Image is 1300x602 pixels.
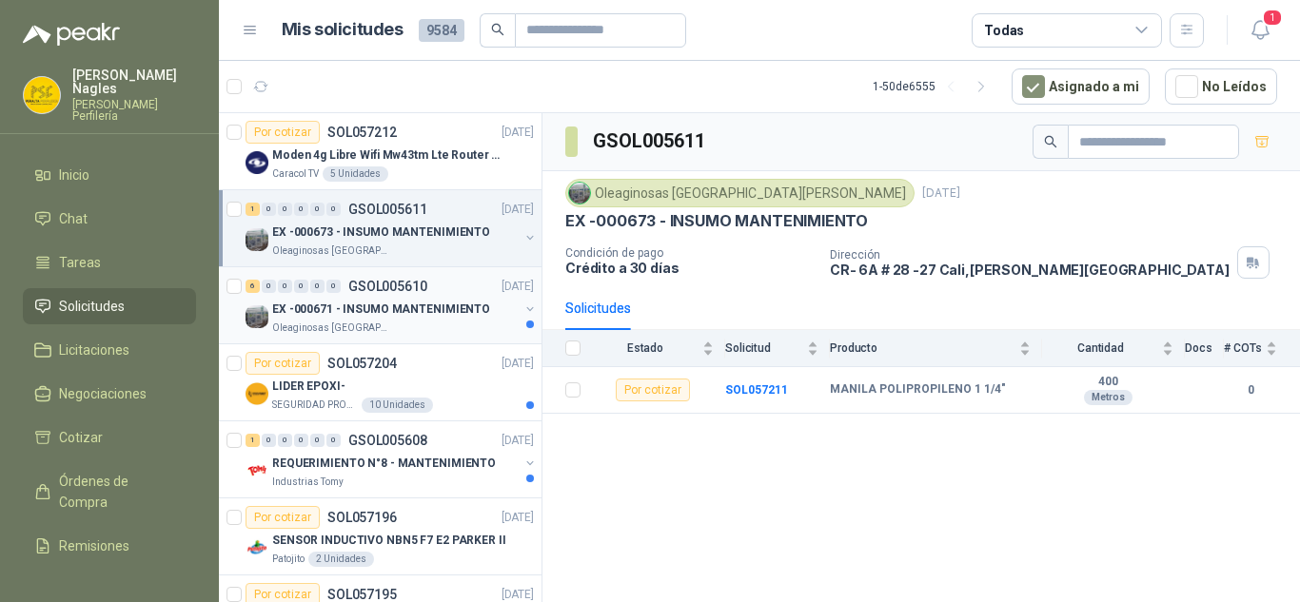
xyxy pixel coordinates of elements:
[272,552,305,567] p: Patojito
[246,228,268,251] img: Company Logo
[272,475,344,490] p: Industrias Tomy
[23,419,196,456] a: Cotizar
[348,434,427,447] p: GSOL005608
[219,113,542,190] a: Por cotizarSOL057212[DATE] Company LogoModen 4g Libre Wifi Mw43tm Lte Router Móvil Internet 5ghz ...
[272,301,490,319] p: EX -000671 - INSUMO MANTENIMIENTO
[278,434,292,447] div: 0
[326,203,341,216] div: 0
[725,341,803,355] span: Solicitud
[502,278,534,296] p: [DATE]
[327,588,397,601] p: SOL057195
[272,166,319,182] p: Caracol TV
[282,16,404,44] h1: Mis solicitudes
[262,434,276,447] div: 0
[59,471,178,513] span: Órdenes de Compra
[262,203,276,216] div: 0
[922,184,960,203] p: [DATE]
[565,211,868,231] p: EX -000673 - INSUMO MANTENIMIENTO
[278,280,292,293] div: 0
[59,340,129,360] span: Licitaciones
[72,99,196,122] p: [PERSON_NAME] Perfilería
[1224,330,1300,367] th: # COTs
[593,126,708,156] h3: GSOL005611
[830,382,1006,398] b: MANILA POLIPROPILENO 1 1/4"
[310,434,325,447] div: 0
[246,305,268,328] img: Company Logo
[294,203,308,216] div: 0
[502,355,534,373] p: [DATE]
[272,455,496,473] p: REQUERIMIENTO N°8 - MANTENIMIENTO
[59,208,88,229] span: Chat
[272,223,490,242] p: EX -000673 - INSUMO MANTENIMIENTO
[23,244,196,281] a: Tareas
[23,528,196,564] a: Remisiones
[246,151,268,174] img: Company Logo
[1165,68,1277,105] button: No Leídos
[1042,330,1185,367] th: Cantidad
[1012,68,1150,105] button: Asignado a mi
[565,246,815,260] p: Condición de pago
[502,124,534,142] p: [DATE]
[502,201,534,219] p: [DATE]
[725,383,788,397] b: SOL057211
[565,260,815,276] p: Crédito a 30 días
[246,203,260,216] div: 1
[725,330,830,367] th: Solicitud
[1084,390,1133,405] div: Metros
[23,23,120,46] img: Logo peakr
[419,19,464,42] span: 9584
[219,498,542,575] a: Por cotizarSOL057196[DATE] Company LogoSENSOR INDUCTIVO NBN5 F7 E2 PARKER IIPatojito2 Unidades
[272,146,509,165] p: Moden 4g Libre Wifi Mw43tm Lte Router Móvil Internet 5ghz ALCATEL DESBLOQUEADO
[1042,375,1173,390] b: 400
[59,252,101,273] span: Tareas
[502,432,534,450] p: [DATE]
[246,429,538,490] a: 1 0 0 0 0 0 GSOL005608[DATE] Company LogoREQUERIMIENTO N°8 - MANTENIMIENTOIndustrias Tomy
[246,352,320,375] div: Por cotizar
[246,536,268,559] img: Company Logo
[830,262,1230,278] p: CR- 6A # 28 -27 Cali , [PERSON_NAME][GEOGRAPHIC_DATA]
[278,203,292,216] div: 0
[565,179,915,207] div: Oleaginosas [GEOGRAPHIC_DATA][PERSON_NAME]
[326,434,341,447] div: 0
[1243,13,1277,48] button: 1
[246,382,268,405] img: Company Logo
[1042,341,1158,355] span: Cantidad
[310,280,325,293] div: 0
[616,379,690,401] div: Por cotizar
[592,341,699,355] span: Estado
[592,330,725,367] th: Estado
[873,71,996,102] div: 1 - 50 de 6555
[246,434,260,447] div: 1
[246,198,538,259] a: 1 0 0 0 0 0 GSOL005611[DATE] Company LogoEX -000673 - INSUMO MANTENIMIENTOOleaginosas [GEOGRAPHIC...
[272,398,358,413] p: SEGURIDAD PROVISER LTDA
[272,243,392,259] p: Oleaginosas [GEOGRAPHIC_DATA][PERSON_NAME]
[326,280,341,293] div: 0
[310,203,325,216] div: 0
[502,509,534,527] p: [DATE]
[23,288,196,324] a: Solicitudes
[23,332,196,368] a: Licitaciones
[348,280,427,293] p: GSOL005610
[323,166,388,182] div: 5 Unidades
[23,201,196,237] a: Chat
[59,296,125,317] span: Solicitudes
[59,383,147,404] span: Negociaciones
[23,157,196,193] a: Inicio
[272,532,506,550] p: SENSOR INDUCTIVO NBN5 F7 E2 PARKER II
[1224,381,1277,399] b: 0
[272,320,392,336] p: Oleaginosas [GEOGRAPHIC_DATA][PERSON_NAME]
[362,398,433,413] div: 10 Unidades
[491,23,504,36] span: search
[565,298,631,319] div: Solicitudes
[246,506,320,529] div: Por cotizar
[1262,9,1283,27] span: 1
[294,434,308,447] div: 0
[262,280,276,293] div: 0
[59,427,103,448] span: Cotizar
[308,552,374,567] div: 2 Unidades
[830,248,1230,262] p: Dirección
[327,357,397,370] p: SOL057204
[1044,135,1057,148] span: search
[294,280,308,293] div: 0
[23,463,196,520] a: Órdenes de Compra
